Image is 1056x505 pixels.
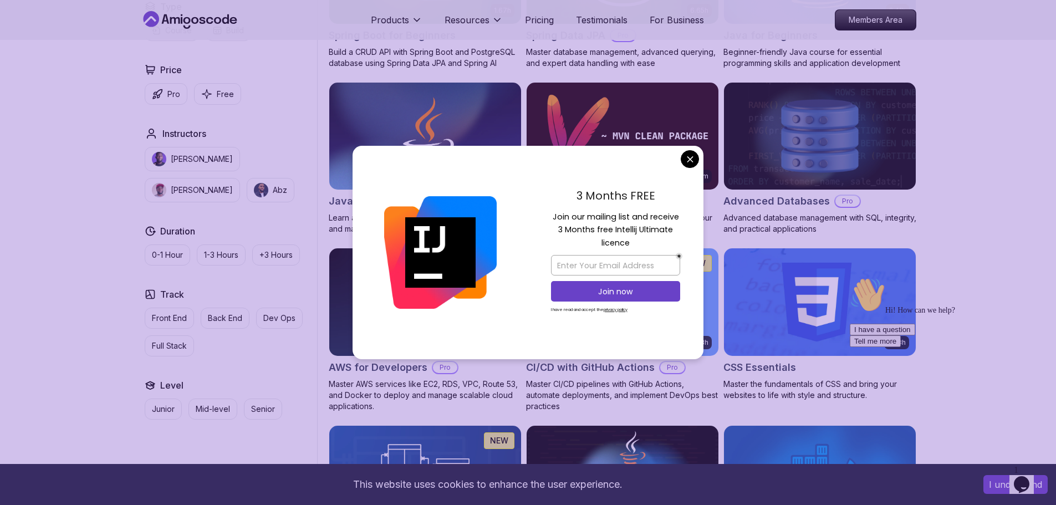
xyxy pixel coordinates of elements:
[329,47,522,69] p: Build a CRUD API with Spring Boot and PostgreSQL database using Spring Data JPA and Spring AI
[145,83,187,105] button: Pro
[329,82,522,235] a: Java for Developers card9.18hJava for DevelopersProLearn advanced Java concepts to build scalable...
[723,248,916,401] a: CSS Essentials card2.08hCSS EssentialsMaster the fundamentals of CSS and bring your websites to l...
[724,83,916,190] img: Advanced Databases card
[247,178,294,202] button: instructor imgAbz
[201,308,249,329] button: Back End
[723,379,916,401] p: Master the fundamentals of CSS and bring your websites to life with style and structure.
[252,244,300,266] button: +3 Hours
[445,13,503,35] button: Resources
[160,225,195,238] h2: Duration
[329,83,521,190] img: Java for Developers card
[145,178,240,202] button: instructor img[PERSON_NAME]
[845,273,1045,455] iframe: chat widget
[251,404,275,415] p: Senior
[273,185,287,196] p: Abz
[152,340,187,351] p: Full Stack
[4,4,40,40] img: :wave:
[660,362,685,373] p: Pro
[152,313,187,324] p: Front End
[525,13,554,27] a: Pricing
[208,313,242,324] p: Back End
[650,13,704,27] a: For Business
[196,404,230,415] p: Mid-level
[171,185,233,196] p: [PERSON_NAME]
[835,9,916,30] a: Members Area
[983,475,1048,494] button: Accept cookies
[145,308,194,329] button: Front End
[723,47,916,69] p: Beginner-friendly Java course for essential programming skills and application development
[724,248,916,356] img: CSS Essentials card
[723,82,916,235] a: Advanced Databases cardAdvanced DatabasesProAdvanced database management with SQL, integrity, and...
[152,249,183,261] p: 0-1 Hour
[835,10,916,30] p: Members Area
[259,249,293,261] p: +3 Hours
[263,313,295,324] p: Dev Ops
[835,196,860,207] p: Pro
[723,212,916,234] p: Advanced database management with SQL, integrity, and practical applications
[526,82,719,235] a: Maven Essentials card54mMaven EssentialsProLearn how to use Maven to build and manage your Java p...
[445,13,489,27] p: Resources
[152,152,166,166] img: instructor img
[171,154,233,165] p: [PERSON_NAME]
[329,212,522,234] p: Learn advanced Java concepts to build scalable and maintainable applications.
[204,249,238,261] p: 1-3 Hours
[145,244,190,266] button: 0-1 Hour
[217,89,234,100] p: Free
[526,360,655,375] h2: CI/CD with GitHub Actions
[8,472,967,497] div: This website uses cookies to enhance the user experience.
[162,127,206,140] h2: Instructors
[526,47,719,69] p: Master database management, advanced querying, and expert data handling with ease
[194,83,241,105] button: Free
[329,360,427,375] h2: AWS for Developers
[256,308,303,329] button: Dev Ops
[188,399,237,420] button: Mid-level
[527,83,718,190] img: Maven Essentials card
[723,193,830,209] h2: Advanced Databases
[526,379,719,412] p: Master CI/CD pipelines with GitHub Actions, automate deployments, and implement DevOps best pract...
[254,183,268,197] img: instructor img
[145,147,240,171] button: instructor img[PERSON_NAME]
[197,244,246,266] button: 1-3 Hours
[329,193,429,209] h2: Java for Developers
[4,63,55,74] button: Tell me more
[160,288,184,301] h2: Track
[152,183,166,197] img: instructor img
[244,399,282,420] button: Senior
[329,248,521,356] img: AWS for Developers card
[371,13,422,35] button: Products
[371,13,409,27] p: Products
[145,335,194,356] button: Full Stack
[167,89,180,100] p: Pro
[160,379,183,392] h2: Level
[4,51,70,63] button: I have a question
[4,33,110,42] span: Hi! How can we help?
[576,13,628,27] a: Testimonials
[152,404,175,415] p: Junior
[145,399,182,420] button: Junior
[160,63,182,76] h2: Price
[1009,461,1045,494] iframe: chat widget
[329,248,522,412] a: AWS for Developers card2.73hJUST RELEASEDAWS for DevelopersProMaster AWS services like EC2, RDS, ...
[329,379,522,412] p: Master AWS services like EC2, RDS, VPC, Route 53, and Docker to deploy and manage scalable cloud ...
[723,360,796,375] h2: CSS Essentials
[433,362,457,373] p: Pro
[490,435,508,446] p: NEW
[4,4,204,74] div: 👋Hi! How can we help?I have a questionTell me more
